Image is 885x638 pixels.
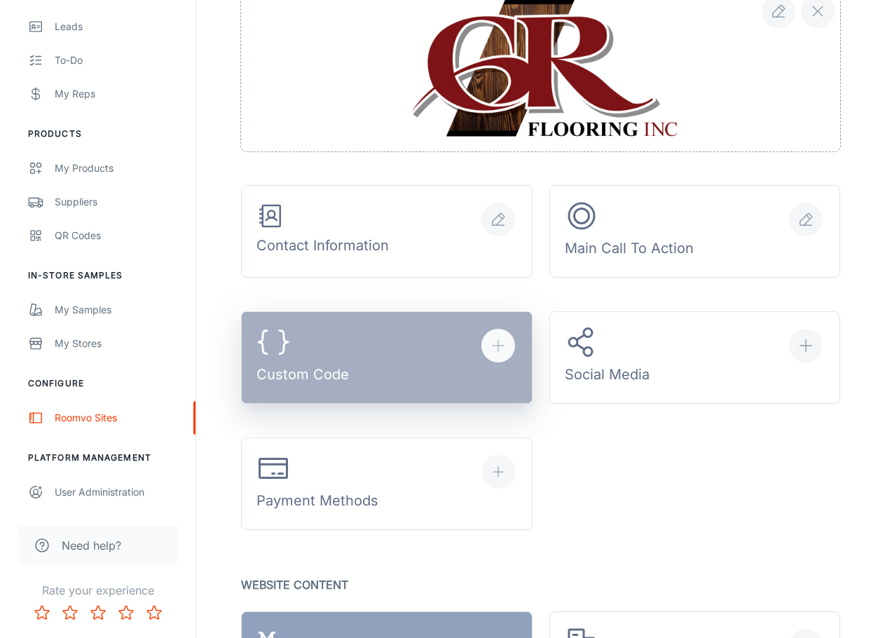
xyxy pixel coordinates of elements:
button: Rate 3 star [84,599,112,627]
div: User Administration [55,484,181,500]
button: Main Call To Action [549,185,841,278]
div: Contact Information [256,202,389,262]
div: To-do [55,53,181,68]
div: My Stores [55,336,181,351]
p: Rate your experience [11,582,184,599]
button: Contact Information [241,185,533,278]
button: Rate 4 star [112,599,140,627]
button: Rate 5 star [140,599,168,627]
button: Payment Methods [241,437,533,530]
button: Rate 1 star [28,599,56,627]
div: Custom Code [256,325,349,391]
button: Rate 2 star [56,599,84,627]
p: Website Content [241,575,840,595]
span: Need help? [62,537,121,554]
div: My Reps [55,86,181,102]
div: Payment Methods [256,452,378,517]
div: My Samples [55,302,181,318]
div: Leads [55,19,181,34]
div: Social Media [565,325,650,391]
div: QR Codes [55,228,181,243]
div: Suppliers [55,194,181,210]
button: Custom Code [241,311,533,404]
div: My Products [55,161,181,176]
div: Main Call To Action [565,199,694,264]
div: Roomvo Sites [55,410,181,426]
button: Social Media [549,311,841,404]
